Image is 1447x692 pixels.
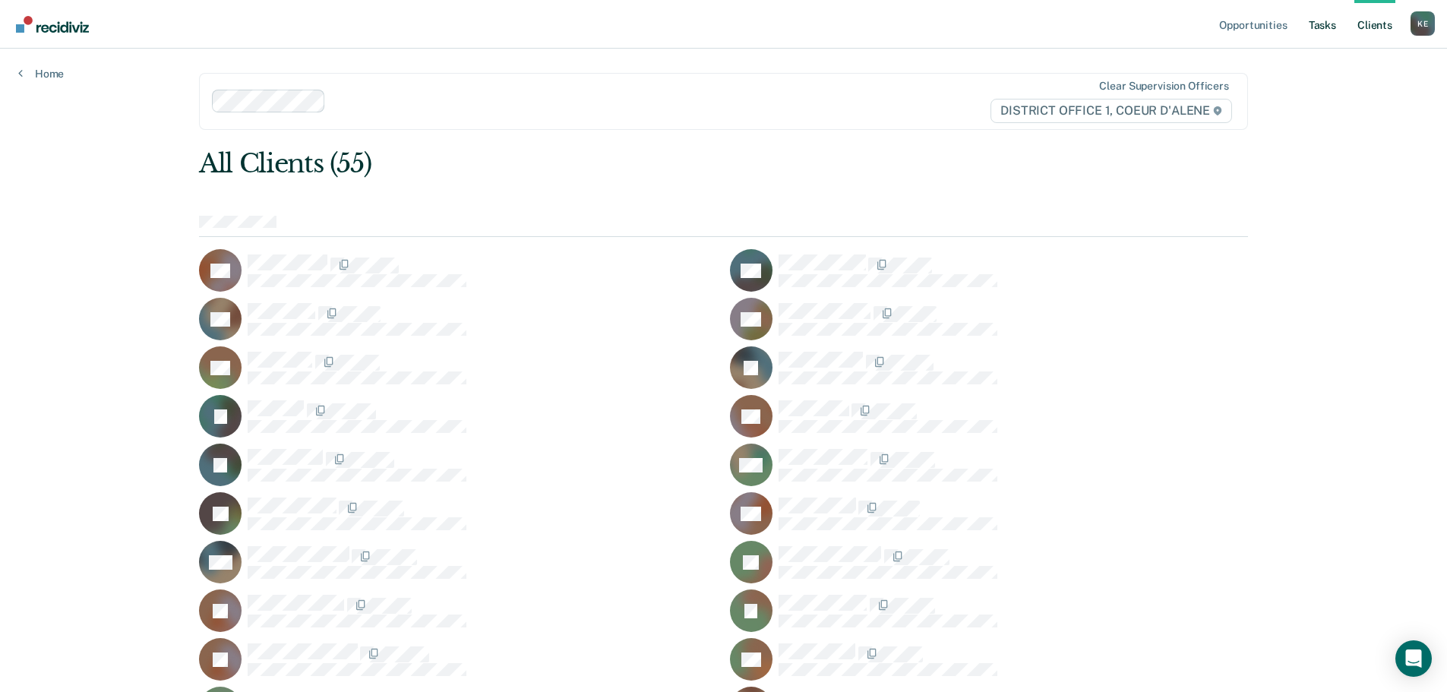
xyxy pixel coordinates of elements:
div: Clear supervision officers [1099,80,1228,93]
a: Home [18,67,64,81]
div: All Clients (55) [199,148,1038,179]
div: K E [1411,11,1435,36]
div: Open Intercom Messenger [1395,640,1432,677]
span: DISTRICT OFFICE 1, COEUR D'ALENE [990,99,1232,123]
button: Profile dropdown button [1411,11,1435,36]
img: Recidiviz [16,16,89,33]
